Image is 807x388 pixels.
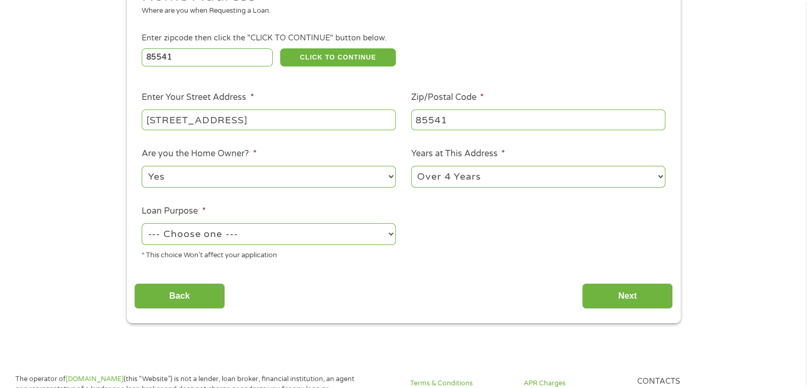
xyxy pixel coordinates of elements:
[142,6,657,16] div: Where are you when Requesting a Loan.
[142,32,665,44] div: Enter zipcode then click the "CLICK TO CONTINUE" button below.
[142,206,205,217] label: Loan Purpose
[142,109,396,130] input: 1 Main Street
[142,148,256,159] label: Are you the Home Owner?
[582,283,673,309] input: Next
[637,377,737,387] h4: Contacts
[280,48,396,66] button: CLICK TO CONTINUE
[142,247,396,261] div: * This choice Won’t affect your application
[411,148,505,159] label: Years at This Address
[142,48,273,66] input: Enter Zipcode (e.g 01510)
[66,375,124,383] a: [DOMAIN_NAME]
[134,283,225,309] input: Back
[411,92,484,103] label: Zip/Postal Code
[142,92,254,103] label: Enter Your Street Address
